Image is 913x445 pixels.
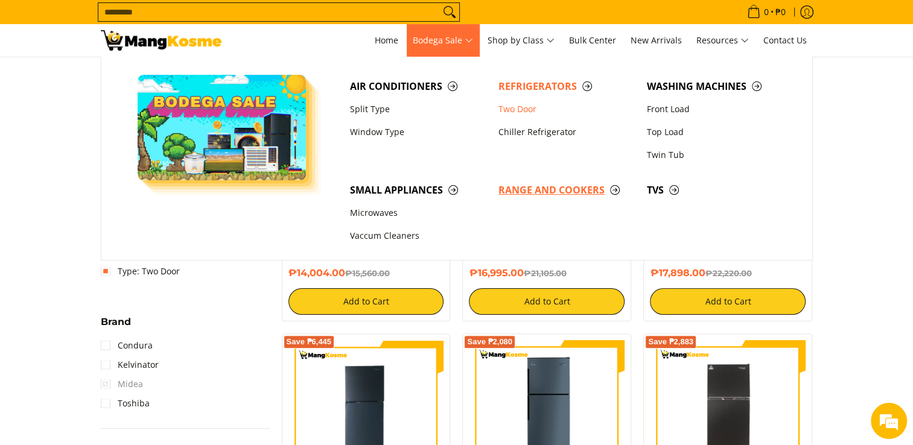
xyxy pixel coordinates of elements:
[344,121,492,144] a: Window Type
[757,24,813,57] a: Contact Us
[641,75,789,98] a: Washing Machines
[647,183,783,198] span: TVs
[344,225,492,248] a: Vaccum Cleaners
[375,34,398,46] span: Home
[625,24,688,57] a: New Arrivals
[498,79,635,94] span: Refrigerators
[101,30,221,51] img: Bodega Sale Refrigerator l Mang Kosme: Home Appliances Warehouse Sale Two Door
[492,98,641,121] a: Two Door
[743,5,789,19] span: •
[641,178,789,201] a: TVs
[492,121,641,144] a: Chiller Refrigerator
[641,144,789,166] a: Twin Tub
[198,6,227,35] div: Minimize live chat window
[101,374,143,394] span: Midea
[569,34,616,46] span: Bulk Center
[369,24,404,57] a: Home
[492,178,641,201] a: Range and Cookers
[288,288,444,315] button: Add to Cart
[413,33,473,48] span: Bodega Sale
[631,34,682,46] span: New Arrivals
[650,267,806,279] h6: ₱17,898.00
[101,317,131,327] span: Brand
[344,75,492,98] a: Air Conditioners
[774,8,787,16] span: ₱0
[70,141,167,263] span: We're online!
[407,24,479,57] a: Bodega Sale
[101,262,180,281] a: Type: Two Door
[101,394,150,413] a: Toshiba
[705,268,751,278] del: ₱22,220.00
[498,183,635,198] span: Range and Cookers
[763,34,807,46] span: Contact Us
[482,24,561,57] a: Shop by Class
[690,24,755,57] a: Resources
[101,355,159,374] a: Kelvinator
[344,98,492,121] a: Split Type
[234,24,813,57] nav: Main Menu
[648,338,693,346] span: Save ₱2,883
[641,121,789,144] a: Top Load
[492,75,641,98] a: Refrigerators
[350,183,486,198] span: Small Appliances
[488,33,555,48] span: Shop by Class
[440,3,459,21] button: Search
[469,267,625,279] h6: ₱16,995.00
[467,338,512,346] span: Save ₱2,080
[523,268,566,278] del: ₱21,105.00
[6,308,230,350] textarea: Type your message and hit 'Enter'
[63,68,203,83] div: Chat with us now
[650,288,806,315] button: Add to Cart
[641,98,789,121] a: Front Load
[101,336,153,355] a: Condura
[344,202,492,225] a: Microwaves
[287,338,332,346] span: Save ₱6,445
[696,33,749,48] span: Resources
[647,79,783,94] span: Washing Machines
[762,8,771,16] span: 0
[288,267,444,279] h6: ₱14,004.00
[101,317,131,336] summary: Open
[138,75,307,180] img: Bodega Sale
[350,79,486,94] span: Air Conditioners
[469,288,625,315] button: Add to Cart
[563,24,622,57] a: Bulk Center
[345,268,390,278] del: ₱15,560.00
[344,178,492,201] a: Small Appliances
